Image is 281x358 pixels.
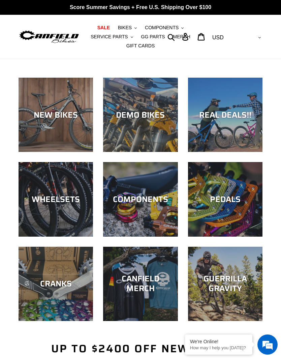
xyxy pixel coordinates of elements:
[87,32,136,41] button: SERVICE PARTS
[103,162,178,236] a: COMPONENTS
[103,247,178,321] a: CANFIELD MERCH
[190,339,247,344] div: We're Online!
[188,195,262,204] div: PEDALS
[91,34,128,40] span: SERVICE PARTS
[115,23,140,32] button: BIKES
[188,110,262,120] div: REAL DEALS!!
[190,345,247,350] p: How may I help you today?
[118,25,132,31] span: BIKES
[19,279,93,289] div: CRANKS
[188,162,262,236] a: PEDALS
[126,43,155,49] span: GIFT CARDS
[141,34,165,40] span: GG PARTS
[103,78,178,152] a: DEMO BIKES
[94,23,113,32] a: SALE
[142,23,187,32] button: COMPONENTS
[19,110,93,120] div: NEW BIKES
[138,32,168,41] a: GG PARTS
[19,247,93,321] a: CRANKS
[97,25,110,31] span: SALE
[103,110,178,120] div: DEMO BIKES
[145,25,179,31] span: COMPONENTS
[123,41,158,50] a: GIFT CARDS
[19,78,93,152] a: NEW BIKES
[188,274,262,294] div: GUERRILLA GRAVITY
[19,342,262,355] h2: Up to $2400 Off New Bikes
[188,247,262,321] a: GUERRILLA GRAVITY
[188,78,262,152] a: REAL DEALS!!
[103,195,178,204] div: COMPONENTS
[19,29,80,44] img: Canfield Bikes
[19,162,93,236] a: WHEELSETS
[19,195,93,204] div: WHEELSETS
[103,274,178,294] div: CANFIELD MERCH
